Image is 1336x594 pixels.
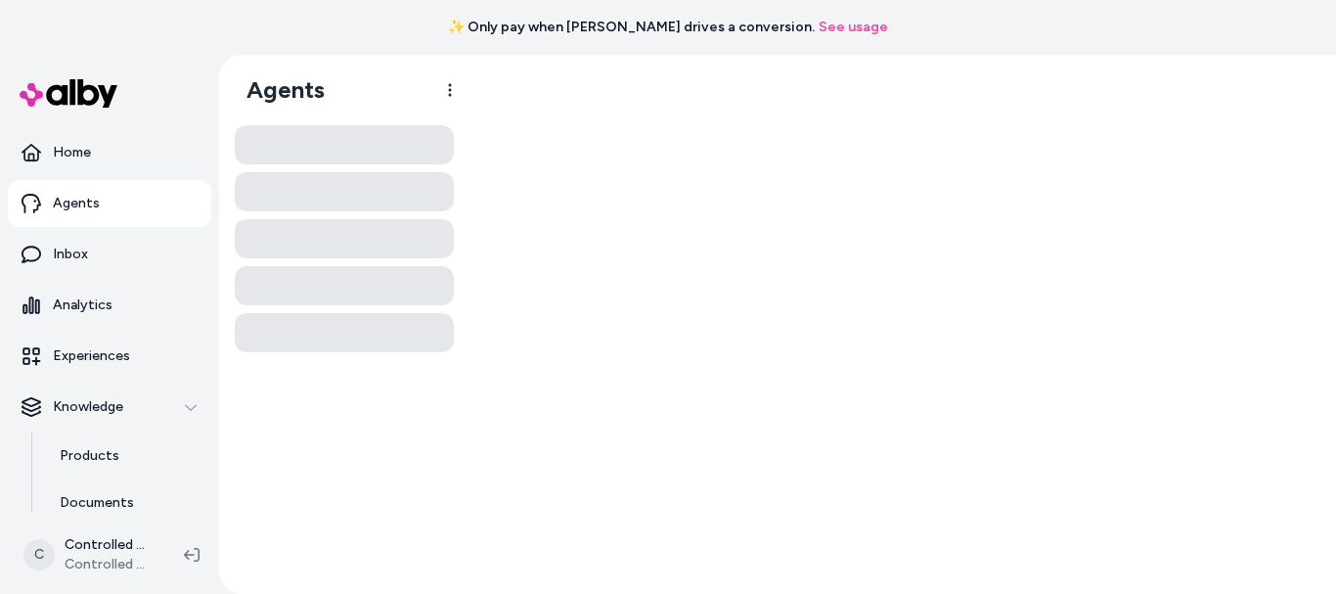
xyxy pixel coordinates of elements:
p: Analytics [53,296,112,315]
a: Experiences [8,333,211,380]
p: Controlled Chaos Shopify [65,535,153,555]
button: Knowledge [8,384,211,431]
a: Products [40,433,211,480]
a: Documents [40,480,211,526]
a: Analytics [8,282,211,329]
p: Agents [53,194,100,213]
h1: Agents [231,75,325,105]
p: Inbox [53,245,88,264]
p: Documents [60,493,134,513]
p: Products [60,446,119,466]
span: Controlled Chaos [65,555,153,574]
p: Knowledge [53,397,123,417]
p: Experiences [53,346,130,366]
a: Inbox [8,231,211,278]
p: Home [53,143,91,162]
a: See usage [819,18,888,37]
a: Home [8,129,211,176]
a: Agents [8,180,211,227]
span: C [23,539,55,571]
button: CControlled Chaos ShopifyControlled Chaos [12,524,168,586]
span: ✨ Only pay when [PERSON_NAME] drives a conversion. [448,18,815,37]
img: alby Logo [20,79,117,108]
